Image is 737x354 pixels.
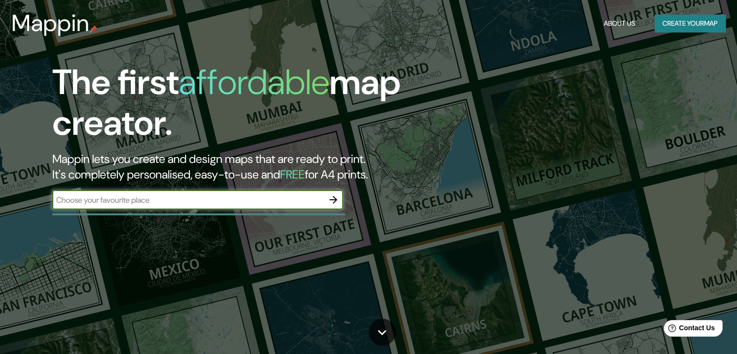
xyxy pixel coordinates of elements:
[52,194,324,206] input: Choose your favourite place
[52,62,421,151] h1: The first map creator.
[52,151,421,182] h2: Mappin lets you create and design maps that are ready to print. It's completely personalised, eas...
[655,15,725,32] button: Create yourmap
[12,10,90,37] h3: Mappin
[90,25,97,33] img: mappin-pin
[600,15,639,32] button: About Us
[179,60,329,105] h1: affordable
[280,167,305,182] h5: FREE
[651,316,726,343] iframe: Help widget launcher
